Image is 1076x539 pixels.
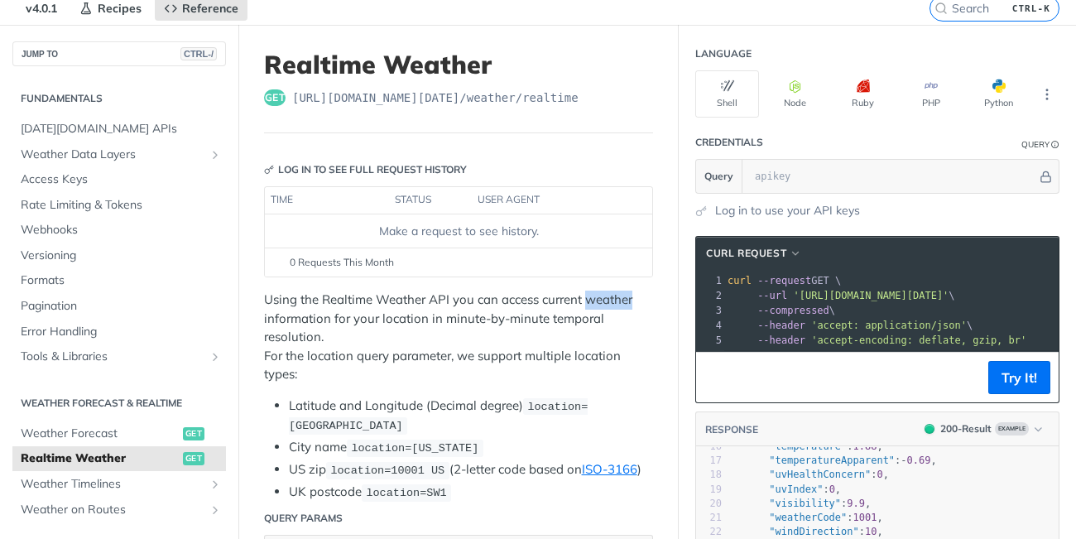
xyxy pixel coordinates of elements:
span: Weather on Routes [21,502,204,518]
button: JUMP TOCTRL-/ [12,41,226,66]
div: Log in to see full request history [264,162,467,177]
span: Formats [21,272,222,289]
span: '[URL][DOMAIN_NAME][DATE]' [793,290,949,301]
li: UK postcode [289,483,653,502]
a: Rate Limiting & Tokens [12,193,226,218]
span: 10 [865,526,877,537]
a: Log in to use your API keys [715,202,860,219]
span: : , [733,512,883,523]
button: Shell [695,70,759,118]
a: Access Keys [12,167,226,192]
span: get [183,452,204,465]
div: 20 [696,497,722,511]
i: Information [1051,141,1059,149]
button: Hide [1037,168,1054,185]
div: 21 [696,511,722,525]
th: status [389,187,472,214]
button: Try It! [988,361,1050,394]
span: \ [728,290,955,301]
span: 0.69 [907,455,931,466]
span: location=SW1 [366,487,446,499]
span: 0 [877,469,882,480]
a: Versioning [12,243,226,268]
span: CTRL-/ [180,47,217,60]
a: Tools & LibrariesShow subpages for Tools & Libraries [12,344,226,369]
span: "weatherCode" [769,512,847,523]
span: 1001 [853,512,877,523]
div: 200 - Result [940,421,992,436]
span: Example [995,422,1029,436]
li: US zip (2-letter code based on ) [289,460,653,479]
span: Realtime Weather [21,450,179,467]
a: Webhooks [12,218,226,243]
p: Using the Realtime Weather API you can access current weather information for your location in mi... [264,291,653,384]
button: Query [696,160,742,193]
a: Realtime Weatherget [12,446,226,471]
div: 5 [696,333,724,348]
svg: Search [934,2,948,15]
span: : , [733,440,883,452]
span: [DATE][DOMAIN_NAME] APIs [21,121,222,137]
button: RESPONSE [704,421,759,438]
span: : , [733,469,889,480]
span: curl [728,275,752,286]
a: Weather Forecastget [12,421,226,446]
span: : , [733,526,883,537]
span: cURL Request [706,246,786,261]
button: Show subpages for Tools & Libraries [209,350,222,363]
button: Ruby [831,70,895,118]
button: Show subpages for Weather Timelines [209,478,222,491]
span: --request [757,275,811,286]
div: 3 [696,303,724,318]
span: \ [728,305,835,316]
th: user agent [472,187,619,214]
span: Access Keys [21,171,222,188]
span: 0 [829,484,835,495]
span: Tools & Libraries [21,349,204,365]
span: "uvIndex" [769,484,823,495]
span: 'accept: application/json' [811,320,967,331]
span: "visibility" [769,498,841,509]
span: --header [757,334,805,346]
button: PHP [899,70,963,118]
div: Language [695,46,752,61]
h1: Realtime Weather [264,50,653,79]
span: Error Handling [21,324,222,340]
span: Recipes [98,1,142,16]
span: "uvHealthConcern" [769,469,871,480]
a: Formats [12,268,226,293]
div: Credentials [695,135,763,150]
span: https://api.tomorrow.io/v4/weather/realtime [292,89,579,106]
a: Weather TimelinesShow subpages for Weather Timelines [12,472,226,497]
span: 'accept-encoding: deflate, gzip, br' [811,334,1026,346]
span: Query [704,169,733,184]
div: 17 [696,454,722,468]
span: 9.9 [847,498,865,509]
button: Show subpages for Weather on Routes [209,503,222,517]
span: Pagination [21,298,222,315]
button: Copy to clipboard [704,365,728,390]
span: GET \ [728,275,841,286]
button: More Languages [1035,82,1059,107]
span: Versioning [21,248,222,264]
button: cURL Request [700,245,808,262]
span: : , [733,498,871,509]
span: "temperature" [769,440,847,452]
span: Weather Timelines [21,476,204,493]
a: Pagination [12,294,226,319]
span: - [901,455,906,466]
span: --url [757,290,787,301]
svg: More ellipsis [1040,87,1054,102]
button: Show subpages for Weather Data Layers [209,148,222,161]
a: ISO-3166 [582,461,637,477]
li: City name [289,438,653,457]
a: Weather Data LayersShow subpages for Weather Data Layers [12,142,226,167]
div: 1 [696,273,724,288]
span: get [264,89,286,106]
div: 2 [696,288,724,303]
span: location=[US_STATE] [351,442,478,455]
span: --header [757,320,805,331]
span: 0 Requests This Month [290,255,394,270]
input: apikey [747,160,1037,193]
div: 16 [696,440,722,454]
